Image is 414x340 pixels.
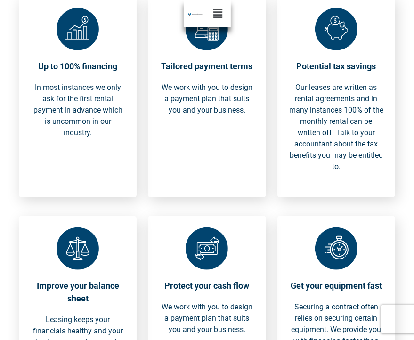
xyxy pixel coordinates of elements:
[30,60,125,73] h5: Up to 100% financing
[289,82,384,172] p: Our leases are written as rental agreements and in many instances 100% of the monthly rental can ...
[289,60,384,73] h5: Potential tax savings
[30,82,125,138] p: In most instances we only ask for the first rental payment in advance which is uncommon in our in...
[159,301,254,335] p: We work with you to design a payment plan that suits you and your business.
[159,82,254,116] p: We work with you to design a payment plan that suits you and your business.
[30,279,125,305] h5: Improve your balance sheet
[212,5,226,23] div: Menu Toggle
[289,279,384,292] h5: Get your equipment fast
[159,279,254,292] h5: Protect your cash flow
[159,60,254,73] h5: Tailored payment terms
